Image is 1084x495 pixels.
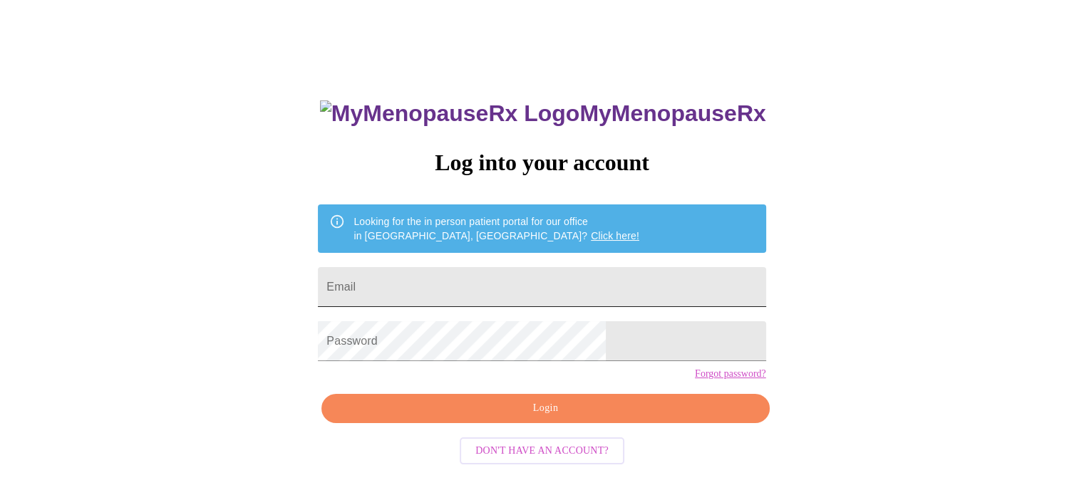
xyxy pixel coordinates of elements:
span: Don't have an account? [475,442,609,460]
button: Don't have an account? [460,437,624,465]
a: Forgot password? [695,368,766,380]
button: Login [321,394,769,423]
h3: MyMenopauseRx [320,100,766,127]
h3: Log into your account [318,150,765,176]
a: Don't have an account? [456,443,628,455]
a: Click here! [591,230,639,241]
div: Looking for the in person patient portal for our office in [GEOGRAPHIC_DATA], [GEOGRAPHIC_DATA]? [353,209,639,249]
span: Login [338,400,753,417]
img: MyMenopauseRx Logo [320,100,579,127]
